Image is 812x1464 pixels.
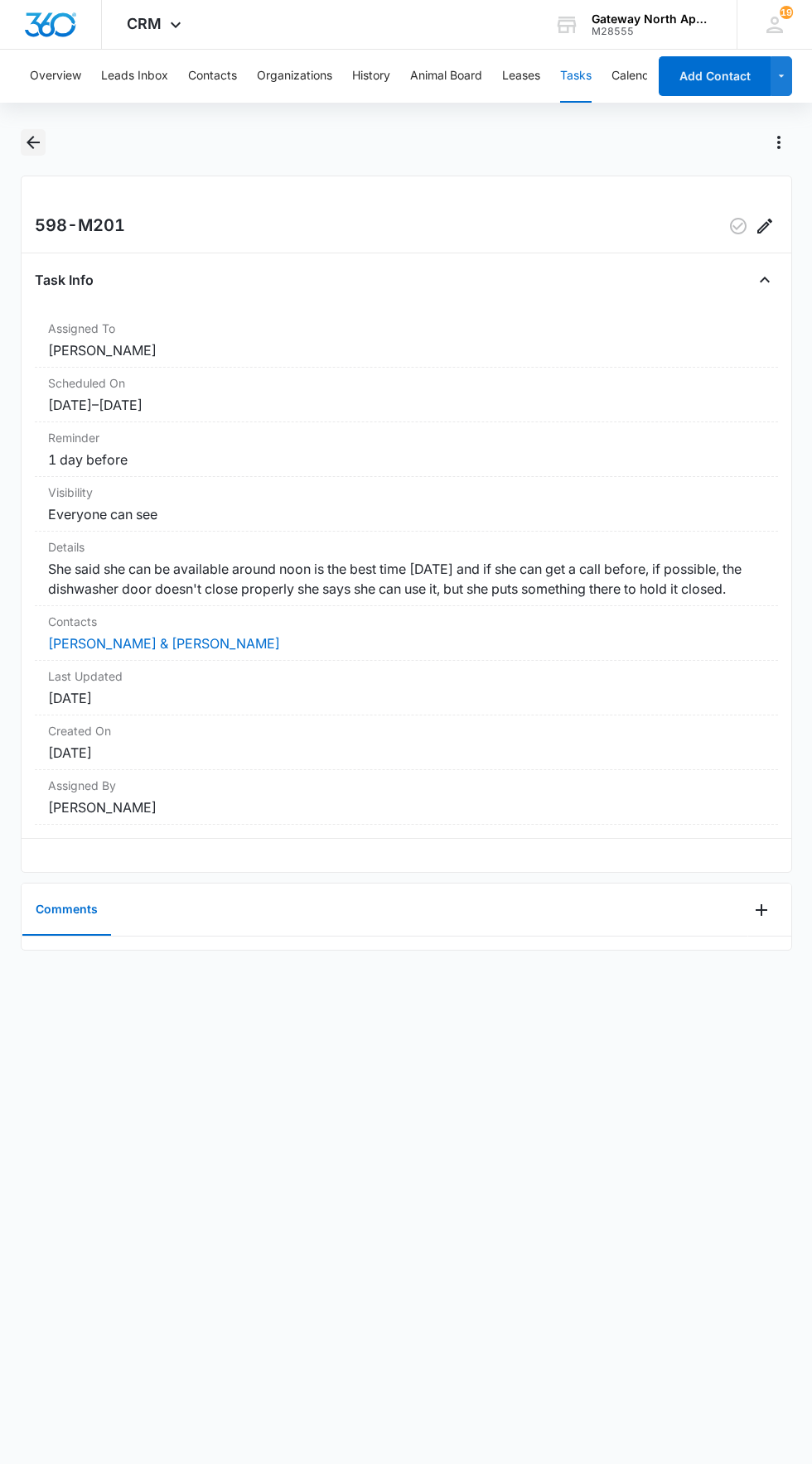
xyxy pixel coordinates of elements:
dt: Assigned To [48,320,765,337]
button: Leads Inbox [101,50,168,103]
button: History [352,50,390,103]
dd: [PERSON_NAME] [48,340,765,360]
div: DetailsShe said she can be available around noon is the best time [DATE] and if she can get a cal... [35,532,778,606]
dd: [PERSON_NAME] [48,797,765,817]
div: account name [592,12,713,26]
h4: Task Info [35,270,94,290]
dt: Details [48,538,765,556]
button: Calendar [611,50,660,103]
div: Assigned To[PERSON_NAME] [35,313,778,368]
dd: 1 day before [48,450,765,470]
dt: Assigned By [48,777,765,794]
span: 19 [780,6,793,19]
div: Scheduled On[DATE]–[DATE] [35,368,778,422]
h2: 598-M201 [35,213,125,239]
div: VisibilityEveryone can see [35,477,778,532]
button: Back [21,129,46,156]
dt: Visibility [48,484,765,501]
dd: [DATE] – [DATE] [48,395,765,415]
button: Actions [766,129,792,156]
dt: Created On [48,722,765,739]
button: Tasks [560,50,592,103]
dd: Everyone can see [48,504,765,524]
button: Edit [752,213,778,239]
div: Assigned By[PERSON_NAME] [35,770,778,825]
button: Add Comment [748,897,775,923]
button: Animal Board [410,50,482,103]
dd: [DATE] [48,688,765,708]
dd: [DATE] [48,743,765,763]
div: Contacts[PERSON_NAME] & [PERSON_NAME] [35,606,778,661]
button: Organizations [257,50,332,103]
dt: Reminder [48,429,765,446]
div: Created On[DATE] [35,715,778,770]
button: Overview [30,50,81,103]
div: account id [592,26,713,37]
dd: She said she can be available around noon is the best time [DATE] and if she can get a call befor... [48,559,765,599]
div: Last Updated[DATE] [35,661,778,715]
button: Leases [502,50,540,103]
span: CRM [127,15,162,32]
div: notifications count [780,6,793,19]
a: [PERSON_NAME] & [PERSON_NAME] [48,635,280,652]
div: Reminder1 day before [35,422,778,477]
button: Add Contact [659,56,771,96]
dt: Scheduled On [48,374,765,392]
button: Contacts [188,50,237,103]
button: Close [752,267,778,293]
dt: Contacts [48,613,765,630]
dt: Last Updated [48,667,765,685]
button: Comments [22,884,111,936]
